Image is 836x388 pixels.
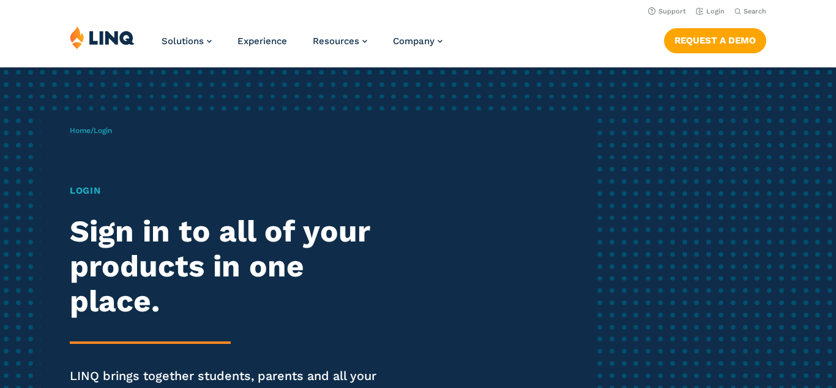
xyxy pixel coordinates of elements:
nav: Button Navigation [664,26,766,53]
h2: Sign in to all of your products in one place. [70,214,392,318]
h1: Login [70,184,392,198]
a: Resources [313,36,367,47]
img: LINQ | K‑12 Software [70,26,135,49]
a: Login [696,7,725,15]
span: Search [744,7,766,15]
a: Support [648,7,686,15]
button: Open Search Bar [734,7,766,16]
a: Solutions [162,36,212,47]
nav: Primary Navigation [162,26,442,66]
span: Resources [313,36,359,47]
span: Login [94,126,112,135]
a: Experience [237,36,287,47]
a: Request a Demo [664,28,766,53]
span: Company [393,36,435,47]
a: Company [393,36,442,47]
span: / [70,126,112,135]
a: Home [70,126,91,135]
span: Solutions [162,36,204,47]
